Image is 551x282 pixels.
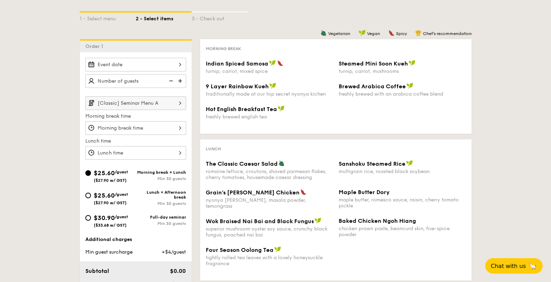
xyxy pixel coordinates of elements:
[269,60,276,66] img: icon-vegan.f8ff3823.svg
[491,263,526,269] span: Chat with us
[339,68,466,74] div: turnip, carrot, mushrooms
[176,74,186,88] img: icon-add.58712e84.svg
[85,193,91,198] input: $25.60/guest($27.90 w/ GST)Lunch + Afternoon breakMin 30 guests
[165,74,176,88] img: icon-reduce.1d2dbef1.svg
[85,43,106,49] span: Order 1
[206,255,333,267] div: tightly rolled tea leaves with a lovely honeysuckle fragrance
[328,31,350,36] span: Vegetarian
[85,58,186,71] input: Event date
[278,105,285,112] img: icon-vegan.f8ff3823.svg
[85,215,91,221] input: $30.90/guest($33.68 w/ GST)Full-day seminarMin 30 guests
[136,215,186,220] div: Full-day seminar
[388,30,395,36] img: icon-spicy.37a8142b.svg
[85,236,186,243] div: Additional charges
[206,91,333,97] div: traditionally made at our top secret nyonya kichen
[94,223,127,228] span: ($33.68 w/ GST)
[485,258,543,274] button: Chat with us🦙
[206,168,333,180] div: romaine lettuce, croutons, shaved parmesan flakes, cherry tomatoes, housemade caesar dressing
[85,249,133,255] span: Min guest surcharge
[274,246,281,253] img: icon-vegan.f8ff3823.svg
[206,68,333,74] div: turnip, carrot, mixed spice
[80,13,136,22] div: 1 - Select menu
[423,31,472,36] span: Chef's recommendation
[94,178,127,183] span: ($27.90 w/ GST)
[94,192,115,199] span: $25.60
[277,60,283,66] img: icon-spicy.37a8142b.svg
[170,268,186,274] span: $0.00
[407,83,414,89] img: icon-vegan.f8ff3823.svg
[94,169,115,177] span: $25.60
[339,218,416,224] span: Baked Chicken Ngoh Hiang
[367,31,380,36] span: Vegan
[339,189,390,195] span: Maple Butter Dory
[206,247,274,253] span: Four Season Oolong Tea
[136,170,186,175] div: Morning break + Lunch
[85,113,186,120] label: Morning break time
[206,83,269,90] span: 9 Layer Rainbow Kueh
[115,192,128,197] span: /guest
[85,121,186,135] input: Morning break time
[94,214,115,222] span: $30.90
[206,106,277,112] span: Hot English Breakfast Tea
[85,74,186,88] input: Number of guests
[339,168,466,174] div: multigrain rice, roasted black soybean
[115,214,128,219] span: /guest
[206,218,314,225] span: Wok Braised Nai Bai and Black Fungus
[206,189,299,196] span: Grain's [PERSON_NAME] Chicken
[85,146,186,160] input: Lunch time
[320,30,327,36] img: icon-vegetarian.fe4039eb.svg
[136,190,186,200] div: Lunch + Afternoon break
[85,138,186,145] label: Lunch time
[396,31,407,36] span: Spicy
[115,170,128,174] span: /guest
[85,170,91,176] input: $25.60/guest($27.90 w/ GST)Morning break + LunchMin 30 guests
[162,249,186,255] span: +$4/guest
[406,160,413,166] img: icon-vegan.f8ff3823.svg
[136,13,192,22] div: 2 - Select items
[529,262,537,270] span: 🦙
[136,221,186,226] div: Min 30 guests
[192,13,248,22] div: 3 - Check out
[415,30,422,36] img: icon-chef-hat.a58ddaea.svg
[339,60,408,67] span: Steamed Mini Soon Kueh
[339,160,405,167] span: Sanshoku Steamed Rice
[206,146,221,151] span: Lunch
[409,60,416,66] img: icon-vegan.f8ff3823.svg
[206,197,333,209] div: nyonya [PERSON_NAME], masala powder, lemongrass
[269,83,276,89] img: icon-vegan.f8ff3823.svg
[136,176,186,181] div: Min 30 guests
[206,114,333,120] div: freshly brewed english tea
[206,226,333,238] div: superior mushroom oyster soy sauce, crunchy black fungus, poached nai bai
[339,91,466,97] div: freshly brewed with an arabica coffee blend
[206,46,241,51] span: Morning break
[359,30,366,36] img: icon-vegan.f8ff3823.svg
[206,60,268,67] span: Indian Spiced Samosa
[136,201,186,206] div: Min 30 guests
[300,189,306,195] img: icon-spicy.37a8142b.svg
[94,200,127,205] span: ($27.90 w/ GST)
[315,218,322,224] img: icon-vegan.f8ff3823.svg
[206,160,278,167] span: The Classic Caesar Salad
[174,96,186,110] img: icon-chevron-right.3c0dfbd6.svg
[339,197,466,209] div: maple butter, romesco sauce, raisin, cherry tomato pickle
[339,226,466,238] div: chicken prawn paste, beancurd skin, five-spice powder
[339,83,406,90] span: Brewed Arabica Coffee
[85,268,109,274] span: Subtotal
[278,160,285,166] img: icon-vegetarian.fe4039eb.svg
